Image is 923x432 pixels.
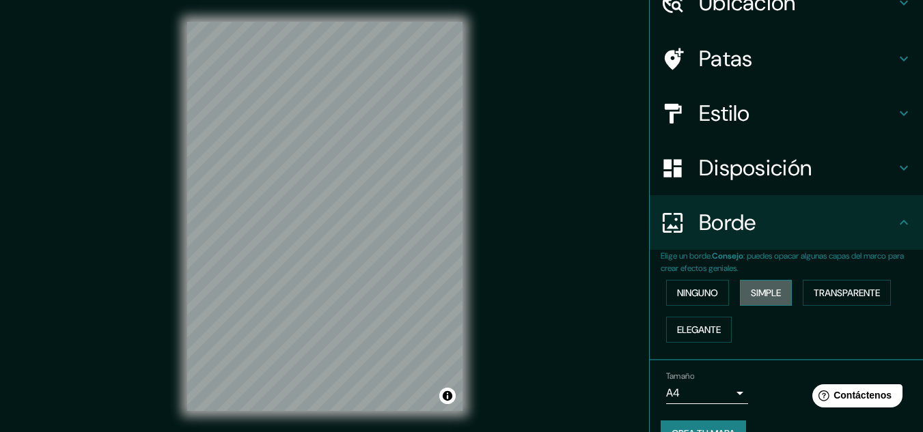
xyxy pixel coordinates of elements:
[677,323,721,336] font: Elegante
[666,317,732,343] button: Elegante
[666,382,748,404] div: A4
[699,99,750,128] font: Estilo
[666,386,680,400] font: A4
[699,44,753,73] font: Patas
[677,287,718,299] font: Ninguno
[801,379,908,417] iframe: Lanzador de widgets de ayuda
[666,280,729,306] button: Ninguno
[712,250,743,261] font: Consejo
[699,208,756,237] font: Borde
[803,280,891,306] button: Transparente
[650,31,923,86] div: Patas
[650,141,923,195] div: Disposición
[439,388,456,404] button: Activar o desactivar atribución
[751,287,781,299] font: Simple
[661,250,712,261] font: Elige un borde.
[814,287,880,299] font: Transparente
[699,154,812,182] font: Disposición
[661,250,904,274] font: : puedes opacar algunas capas del marco para crear efectos geniales.
[650,86,923,141] div: Estilo
[740,280,792,306] button: Simple
[666,371,694,381] font: Tamaño
[650,195,923,250] div: Borde
[187,22,463,411] canvas: Mapa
